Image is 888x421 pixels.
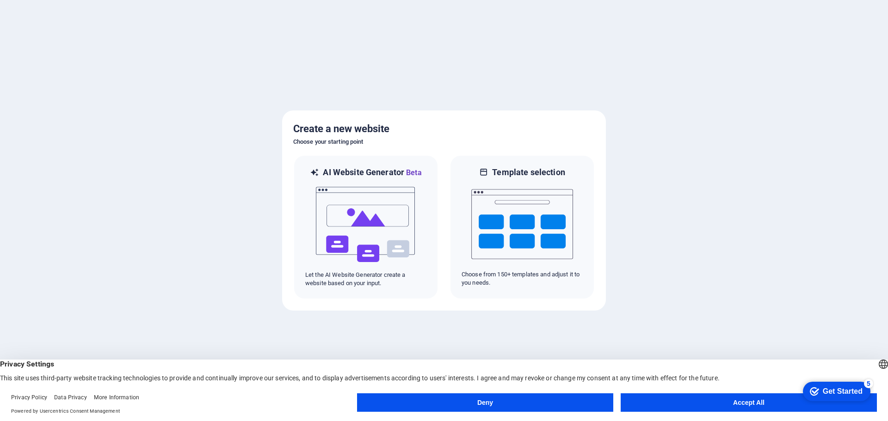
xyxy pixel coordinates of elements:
[462,270,583,287] p: Choose from 150+ templates and adjust it to you needs.
[25,10,65,18] div: Get Started
[492,167,565,178] h6: Template selection
[450,155,595,299] div: Template selectionChoose from 150+ templates and adjust it to you needs.
[293,136,595,147] h6: Choose your starting point
[66,2,75,11] div: 5
[323,167,421,178] h6: AI Website Generator
[293,155,438,299] div: AI Website GeneratorBetaaiLet the AI Website Generator create a website based on your input.
[293,122,595,136] h5: Create a new website
[5,5,73,24] div: Get Started 5 items remaining, 0% complete
[404,168,422,177] span: Beta
[315,178,417,271] img: ai
[305,271,426,287] p: Let the AI Website Generator create a website based on your input.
